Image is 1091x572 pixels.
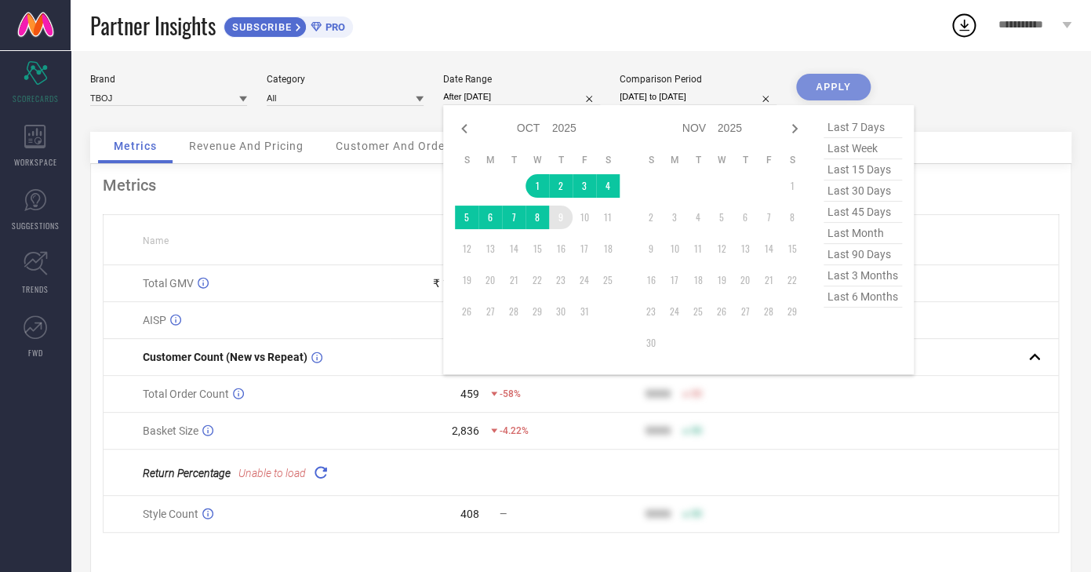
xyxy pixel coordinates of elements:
div: 9999 [646,388,671,400]
span: FWD [28,347,43,359]
td: Wed Oct 08 2025 [525,206,549,229]
th: Sunday [639,154,663,166]
td: Mon Nov 10 2025 [663,237,686,260]
span: last 3 months [824,265,902,286]
div: Metrics [103,176,1059,195]
span: last 30 days [824,180,902,202]
td: Sun Nov 30 2025 [639,331,663,355]
td: Thu Nov 20 2025 [733,268,757,292]
td: Sat Nov 15 2025 [780,237,804,260]
span: last week [824,138,902,159]
div: 9999 [646,508,671,520]
th: Thursday [733,154,757,166]
th: Tuesday [686,154,710,166]
td: Fri Nov 14 2025 [757,237,780,260]
td: Wed Oct 15 2025 [525,237,549,260]
span: SUGGESTIONS [12,220,60,231]
span: SCORECARDS [13,93,59,104]
span: Total Order Count [143,388,229,400]
span: -4.22% [500,425,529,436]
div: 459 [460,388,479,400]
td: Sat Nov 22 2025 [780,268,804,292]
td: Wed Nov 26 2025 [710,300,733,323]
td: Tue Nov 18 2025 [686,268,710,292]
div: 408 [460,508,479,520]
td: Thu Nov 06 2025 [733,206,757,229]
td: Fri Oct 31 2025 [573,300,596,323]
td: Mon Nov 03 2025 [663,206,686,229]
td: Sat Oct 18 2025 [596,237,620,260]
div: Previous month [455,119,474,138]
td: Sun Oct 19 2025 [455,268,478,292]
span: -58% [500,388,521,399]
span: Customer Count (New vs Repeat) [143,351,307,363]
div: Date Range [443,74,600,85]
td: Wed Oct 01 2025 [525,174,549,198]
td: Mon Nov 24 2025 [663,300,686,323]
span: last month [824,223,902,244]
input: Select comparison period [620,89,776,105]
td: Thu Oct 02 2025 [549,174,573,198]
td: Thu Oct 30 2025 [549,300,573,323]
td: Tue Oct 07 2025 [502,206,525,229]
td: Sat Nov 01 2025 [780,174,804,198]
span: Style Count [143,508,198,520]
td: Sun Nov 16 2025 [639,268,663,292]
div: Category [267,74,424,85]
span: last 15 days [824,159,902,180]
td: Tue Oct 14 2025 [502,237,525,260]
span: WORKSPACE [14,156,57,168]
td: Fri Oct 24 2025 [573,268,596,292]
td: Sun Oct 05 2025 [455,206,478,229]
th: Thursday [549,154,573,166]
td: Mon Oct 20 2025 [478,268,502,292]
span: Partner Insights [90,9,216,42]
td: Wed Nov 05 2025 [710,206,733,229]
th: Wednesday [710,154,733,166]
div: 9999 [646,424,671,437]
span: PRO [322,21,345,33]
div: ₹ 13.01 L [433,277,479,290]
td: Wed Nov 19 2025 [710,268,733,292]
td: Thu Nov 13 2025 [733,237,757,260]
th: Monday [663,154,686,166]
td: Wed Oct 29 2025 [525,300,549,323]
td: Sun Nov 23 2025 [639,300,663,323]
span: — [500,508,507,519]
td: Mon Oct 13 2025 [478,237,502,260]
td: Sun Nov 09 2025 [639,237,663,260]
th: Friday [757,154,780,166]
td: Wed Nov 12 2025 [710,237,733,260]
th: Tuesday [502,154,525,166]
div: Reload "Return Percentage " [310,461,332,483]
span: Customer And Orders [336,140,456,152]
td: Sat Nov 29 2025 [780,300,804,323]
td: Mon Oct 06 2025 [478,206,502,229]
span: TRENDS [22,283,49,295]
a: SUBSCRIBEPRO [224,13,353,38]
span: Metrics [114,140,157,152]
td: Sun Oct 12 2025 [455,237,478,260]
div: Open download list [950,11,978,39]
span: 50 [691,388,702,399]
td: Fri Oct 17 2025 [573,237,596,260]
span: 50 [691,508,702,519]
td: Thu Oct 23 2025 [549,268,573,292]
td: Tue Nov 04 2025 [686,206,710,229]
span: last 90 days [824,244,902,265]
div: Comparison Period [620,74,776,85]
th: Friday [573,154,596,166]
th: Saturday [596,154,620,166]
td: Fri Nov 28 2025 [757,300,780,323]
span: Return Percentage [143,467,231,479]
td: Sat Oct 04 2025 [596,174,620,198]
td: Tue Oct 28 2025 [502,300,525,323]
td: Fri Nov 21 2025 [757,268,780,292]
div: 2,836 [452,424,479,437]
span: Basket Size [143,424,198,437]
td: Tue Nov 11 2025 [686,237,710,260]
td: Thu Nov 27 2025 [733,300,757,323]
th: Sunday [455,154,478,166]
span: last 6 months [824,286,902,308]
td: Wed Oct 22 2025 [525,268,549,292]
